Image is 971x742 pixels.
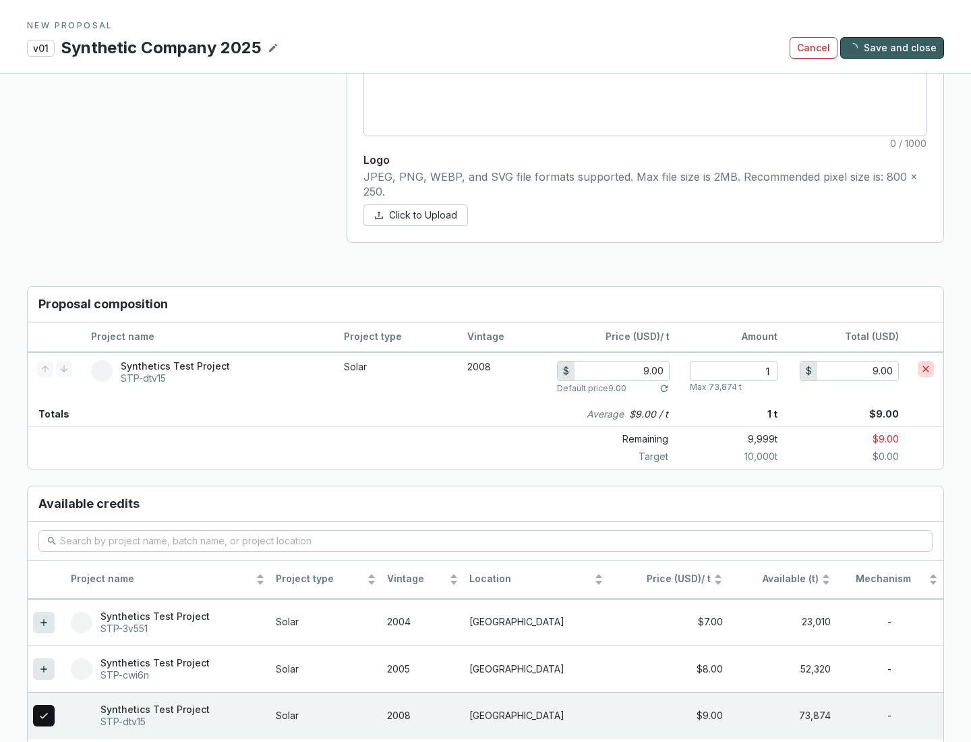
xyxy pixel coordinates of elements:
[363,152,927,167] p: Logo
[836,692,943,739] td: -
[848,43,858,53] span: loading
[100,669,210,681] p: STP-cwi6n
[679,322,787,352] th: Amount
[842,573,926,586] span: Mechanism
[679,450,777,463] p: 10,000 t
[270,646,381,692] td: Solar
[389,208,457,222] span: Click to Upload
[276,573,363,586] span: Project type
[679,430,777,449] p: 9,999 t
[121,372,230,384] p: STP-dtv15
[458,322,548,352] th: Vintage
[387,573,446,586] span: Vintage
[728,561,836,599] th: Available (t)
[469,663,604,676] p: [GEOGRAPHIC_DATA]
[82,322,334,352] th: Project name
[100,704,210,716] p: Synthetics Test Project
[71,573,253,586] span: Project name
[790,37,837,59] button: Cancel
[800,362,817,380] div: $
[60,36,262,59] p: Synthetic Company 2025
[469,616,604,629] p: [GEOGRAPHIC_DATA]
[464,561,609,599] th: Location
[679,402,777,426] p: 1 t
[28,287,943,322] h3: Proposal composition
[548,322,679,352] th: / t
[270,599,381,646] td: Solar
[845,331,899,342] span: Total (USD)
[334,352,458,402] td: Solar
[864,41,937,55] span: Save and close
[690,382,742,393] p: Max 73,874 t
[469,573,591,586] span: Location
[606,331,660,342] span: Price (USD)
[382,646,464,692] td: 2005
[270,692,381,739] td: Solar
[614,710,723,722] div: $9.00
[777,402,943,426] p: $9.00
[728,599,836,646] td: 23,010
[558,362,575,380] div: $
[100,716,210,728] p: STP-dtv15
[28,486,943,522] h3: Available credits
[836,561,943,599] th: Mechanism
[777,450,943,463] p: $0.00
[382,561,464,599] th: Vintage
[836,599,943,646] td: -
[777,430,943,449] p: $9.00
[382,692,464,739] td: 2008
[728,646,836,692] td: 52,320
[469,710,604,722] p: [GEOGRAPHIC_DATA]
[100,623,210,635] p: STP-3v551
[614,663,723,676] div: $8.00
[728,692,836,739] td: 73,874
[100,657,210,669] p: Synthetics Test Project
[270,561,381,599] th: Project type
[614,573,711,586] span: / t
[28,402,69,426] p: Totals
[65,561,270,599] th: Project name
[734,573,819,586] span: Available (t)
[836,646,943,692] td: -
[557,383,626,394] p: Default price 9.00
[647,573,701,584] span: Price (USD)
[27,40,55,57] p: v01
[100,610,210,623] p: Synthetics Test Project
[558,430,679,449] p: Remaining
[334,322,458,352] th: Project type
[382,599,464,646] td: 2004
[458,352,548,402] td: 2008
[558,450,679,463] p: Target
[797,41,830,55] span: Cancel
[27,20,944,31] p: NEW PROPOSAL
[587,407,624,421] i: Average
[614,616,723,629] div: $7.00
[121,360,230,372] p: Synthetics Test Project
[363,170,927,199] p: JPEG, PNG, WEBP, and SVG file formats supported. Max file size is 2MB. Recommended pixel size is:...
[363,204,468,226] button: Click to Upload
[374,210,384,220] span: upload
[629,407,668,421] p: $9.00 / t
[840,37,944,59] button: Save and close
[60,534,912,548] input: Search by project name, batch name, or project location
